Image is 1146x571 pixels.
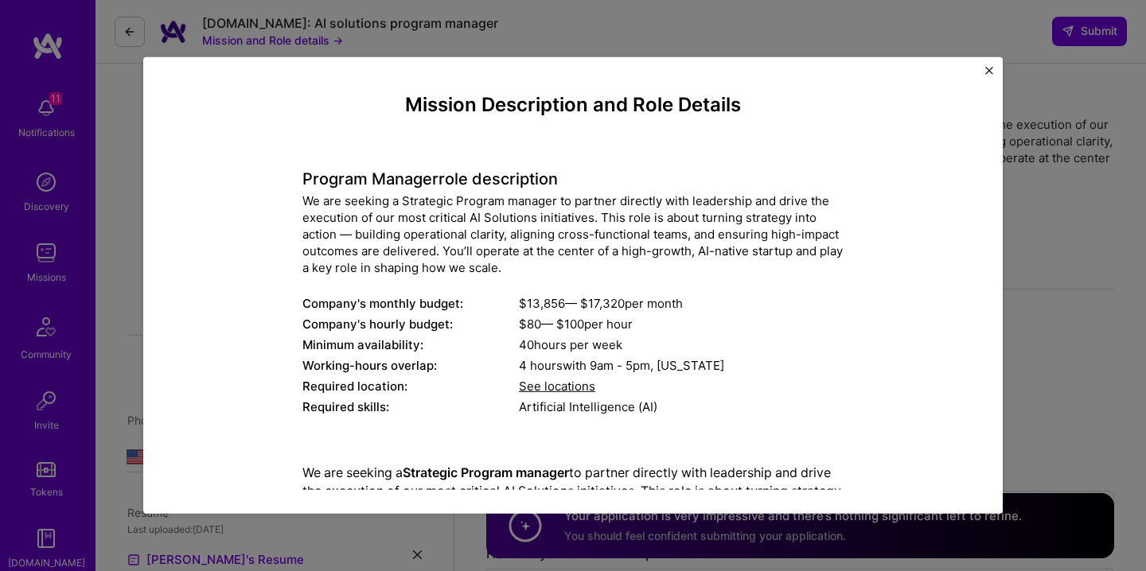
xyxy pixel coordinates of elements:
div: $ 13,856 — $ 17,320 per month [519,295,844,312]
div: Company's monthly budget: [302,295,519,312]
div: 40 hours per week [519,336,844,353]
strong: Strategic Program manager [403,464,569,480]
h4: Program Manager role description [302,169,844,188]
p: We are seeking a to partner directly with leadership and drive the execution of our most critical... [302,464,844,553]
div: Required skills: [302,398,519,415]
span: 9am - 5pm , [587,358,657,373]
div: Company's hourly budget: [302,316,519,332]
div: We are seeking a Strategic Program manager to partner directly with leadership and drive the exec... [302,192,844,276]
div: Minimum availability: [302,336,519,353]
div: Required location: [302,378,519,394]
span: See locations [519,379,595,394]
div: 4 hours with [US_STATE] [519,357,844,374]
div: Working-hours overlap: [302,357,519,374]
button: Close [985,67,993,84]
div: Artificial Intelligence (AI) [519,398,844,415]
h4: Mission Description and Role Details [302,94,844,117]
div: $ 80 — $ 100 per hour [519,316,844,332]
